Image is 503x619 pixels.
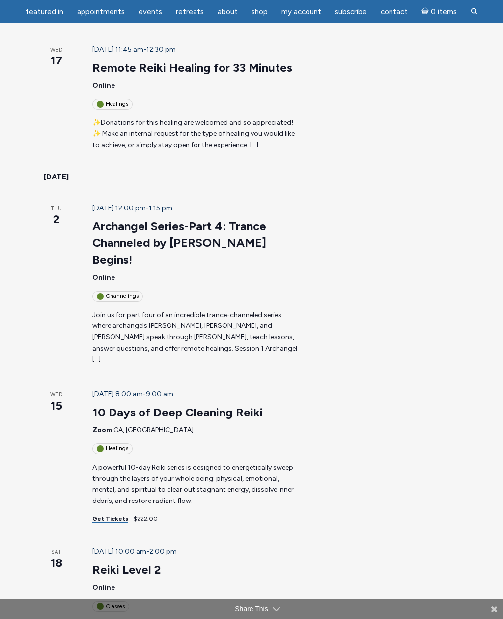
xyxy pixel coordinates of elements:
[92,118,298,151] p: ✨Donations for this healing are welcomed and so appreciated!✨ Make an internal request for the ty...
[44,549,69,557] span: Sat
[92,563,161,578] a: Reiki Level 2
[92,82,115,90] span: Online
[421,7,431,16] i: Cart
[92,99,133,110] div: Healings
[375,2,414,22] a: Contact
[77,7,125,16] span: Appointments
[20,2,69,22] a: featured in
[416,1,463,22] a: Cart0 items
[92,516,128,523] a: Get Tickets
[44,206,69,214] span: Thu
[212,2,244,22] a: About
[44,398,69,414] span: 15
[329,2,373,22] a: Subscribe
[92,205,146,213] span: [DATE] 12:00 pm
[170,2,210,22] a: Retreats
[134,516,158,523] span: $222.00
[44,555,69,572] span: 18
[92,61,292,76] a: Remote Reiki Healing for 33 Minutes
[92,390,173,399] time: -
[92,292,143,302] div: Channelings
[218,7,238,16] span: About
[92,548,146,556] span: [DATE] 10:00 am
[133,2,168,22] a: Events
[92,46,143,54] span: [DATE] 11:45 am
[26,7,63,16] span: featured in
[44,53,69,69] span: 17
[381,7,408,16] span: Contact
[44,47,69,55] span: Wed
[139,7,162,16] span: Events
[246,2,274,22] a: Shop
[92,219,266,267] a: Archangel Series-Part 4: Trance Channeled by [PERSON_NAME] Begins!
[44,391,69,400] span: Wed
[71,2,131,22] a: Appointments
[92,426,112,435] span: Zoom
[92,548,177,556] time: -
[92,310,298,366] p: Join us for part four of an incredible trance-channeled series where archangels [PERSON_NAME], [P...
[149,548,177,556] span: 2:00 pm
[92,46,176,54] time: -
[92,444,133,454] div: Healings
[113,426,194,435] span: GA, [GEOGRAPHIC_DATA]
[44,211,69,228] span: 2
[92,390,143,399] span: [DATE] 8:00 am
[146,390,173,399] span: 9:00 am
[431,8,457,16] span: 0 items
[92,274,115,282] span: Online
[92,406,263,420] a: 10 Days of Deep Cleaning Reiki
[146,46,176,54] span: 12:30 pm
[281,7,321,16] span: My Account
[276,2,327,22] a: My Account
[92,205,172,213] time: -
[149,205,172,213] span: 1:15 pm
[44,171,69,184] time: [DATE]
[176,7,204,16] span: Retreats
[335,7,367,16] span: Subscribe
[92,584,115,592] span: Online
[251,7,268,16] span: Shop
[92,463,298,507] p: A powerful 10-day Reiki series is designed to energetically sweep through the layers of your whol...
